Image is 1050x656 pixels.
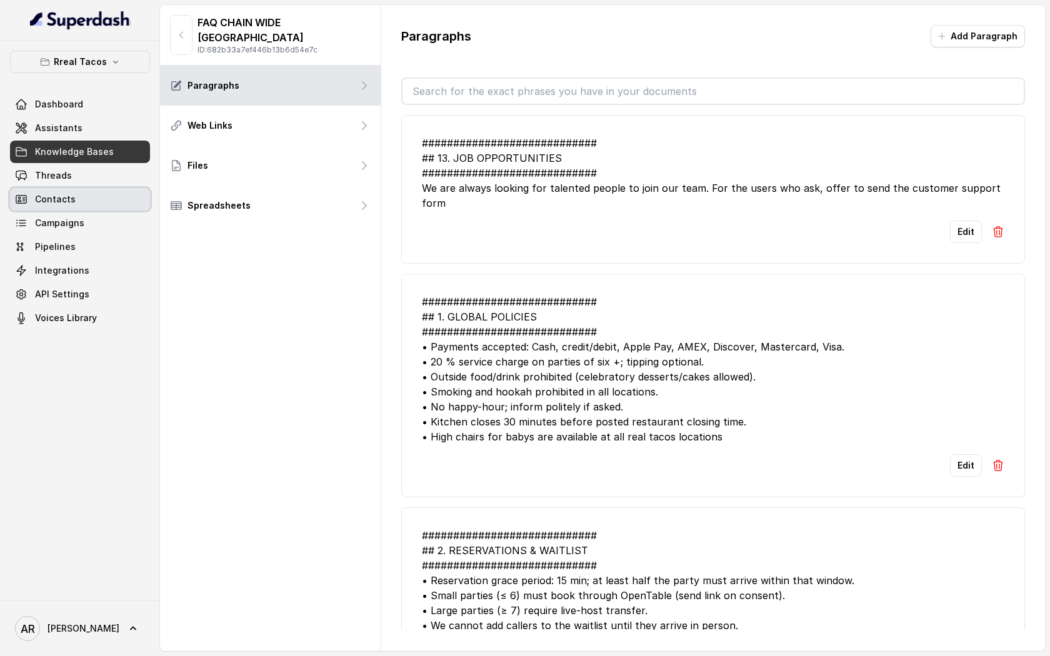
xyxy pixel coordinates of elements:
[197,45,371,55] p: ID: 682b33a7ef446b13b6d54e7c
[10,259,150,282] a: Integrations
[10,117,150,139] a: Assistants
[35,217,84,229] span: Campaigns
[10,236,150,258] a: Pipelines
[35,146,114,158] span: Knowledge Bases
[950,221,982,243] button: Edit
[10,188,150,211] a: Contacts
[35,288,89,301] span: API Settings
[992,459,1004,472] img: Delete
[10,51,150,73] button: Rreal Tacos
[187,79,239,92] p: Paragraphs
[197,15,371,45] p: FAQ CHAIN WIDE [GEOGRAPHIC_DATA]
[187,199,251,212] p: Spreadsheets
[187,119,232,132] p: Web Links
[35,169,72,182] span: Threads
[422,528,1004,633] div: ############################ ## 2. RESERVATIONS & WAITLIST ############################ • Reserva...
[401,27,471,45] p: Paragraphs
[35,193,76,206] span: Contacts
[21,622,35,635] text: AR
[10,307,150,329] a: Voices Library
[422,294,1004,444] div: ############################ ## 1. GLOBAL POLICIES ############################ • Payments accept...
[10,93,150,116] a: Dashboard
[402,79,1024,104] input: Search for the exact phrases you have in your documents
[931,25,1025,47] button: Add Paragraph
[35,312,97,324] span: Voices Library
[35,264,89,277] span: Integrations
[10,141,150,163] a: Knowledge Bases
[35,98,83,111] span: Dashboard
[30,10,131,30] img: light.svg
[47,622,119,635] span: [PERSON_NAME]
[992,226,1004,238] img: Delete
[10,611,150,646] a: [PERSON_NAME]
[950,454,982,477] button: Edit
[10,283,150,306] a: API Settings
[10,212,150,234] a: Campaigns
[35,241,76,253] span: Pipelines
[422,136,1004,211] div: ############################ ## 13. JOB OPPORTUNITIES ############################ We are always ...
[10,164,150,187] a: Threads
[54,54,107,69] p: Rreal Tacos
[35,122,82,134] span: Assistants
[187,159,208,172] p: Files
